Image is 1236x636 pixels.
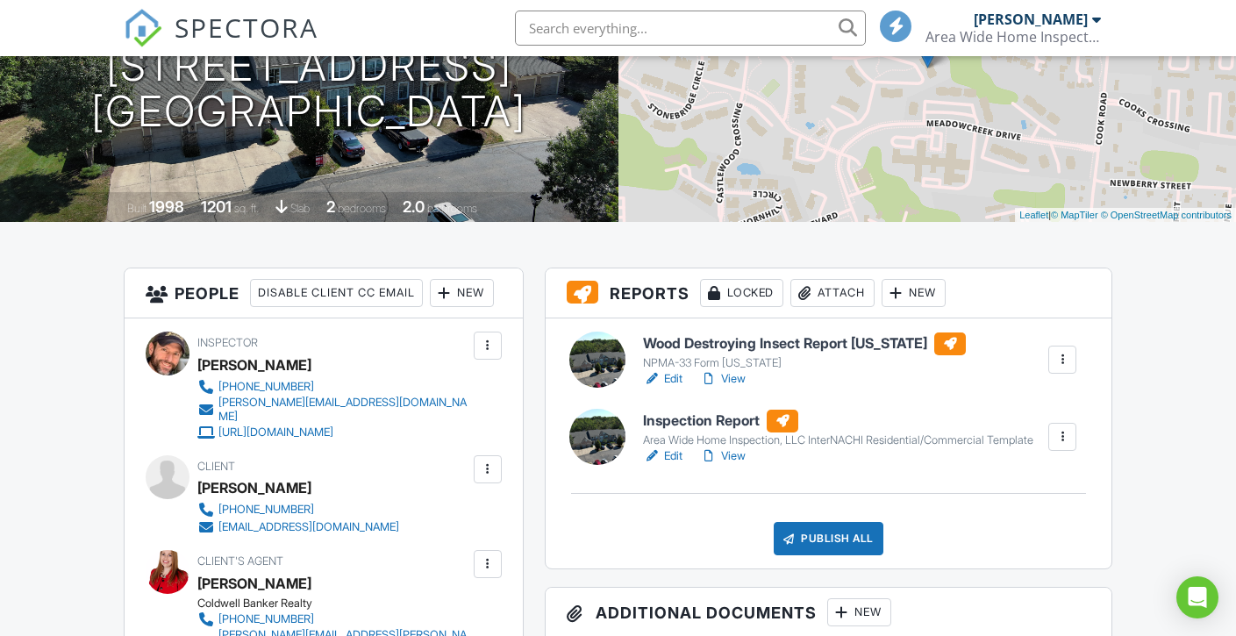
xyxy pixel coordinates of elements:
div: Open Intercom Messenger [1176,576,1218,618]
a: View [700,447,746,465]
div: 1201 [201,197,232,216]
div: [PHONE_NUMBER] [218,380,314,394]
div: New [827,598,891,626]
span: sq. ft. [234,202,259,215]
a: © MapTiler [1051,210,1098,220]
div: [PERSON_NAME] [974,11,1088,28]
span: Inspector [197,336,258,349]
div: 1998 [149,197,184,216]
span: SPECTORA [175,9,318,46]
a: © OpenStreetMap contributors [1101,210,1232,220]
img: The Best Home Inspection Software - Spectora [124,9,162,47]
a: [PHONE_NUMBER] [197,611,469,628]
input: Search everything... [515,11,866,46]
div: [URL][DOMAIN_NAME] [218,425,333,439]
div: Locked [700,279,783,307]
div: [PHONE_NUMBER] [218,612,314,626]
a: Leaflet [1019,210,1048,220]
h3: People [125,268,523,318]
a: Edit [643,370,682,388]
div: Area Wide Home Inspection, LLC InterNACHI Residential/Commercial Template [643,433,1033,447]
h1: [STREET_ADDRESS] [GEOGRAPHIC_DATA] [91,43,526,136]
a: [PERSON_NAME] [197,570,311,597]
span: Client's Agent [197,554,283,568]
span: Client [197,460,235,473]
div: Publish All [774,522,883,555]
div: Area Wide Home Inspection, LLC [925,28,1101,46]
div: [EMAIL_ADDRESS][DOMAIN_NAME] [218,520,399,534]
div: [PERSON_NAME] [197,475,311,501]
div: 2 [326,197,335,216]
span: slab [290,202,310,215]
div: New [882,279,946,307]
div: [PHONE_NUMBER] [218,503,314,517]
h6: Inspection Report [643,410,1033,432]
div: Disable Client CC Email [250,279,423,307]
div: NPMA-33 Form [US_STATE] [643,356,966,370]
h6: Wood Destroying Insect Report [US_STATE] [643,332,966,355]
a: [PERSON_NAME][EMAIL_ADDRESS][DOMAIN_NAME] [197,396,469,424]
div: Attach [790,279,875,307]
a: Edit [643,447,682,465]
div: [PERSON_NAME][EMAIL_ADDRESS][DOMAIN_NAME] [218,396,469,424]
h3: Reports [546,268,1112,318]
span: bedrooms [338,202,386,215]
a: View [700,370,746,388]
div: New [430,279,494,307]
a: [PHONE_NUMBER] [197,501,399,518]
a: SPECTORA [124,24,318,61]
div: 2.0 [403,197,425,216]
a: [EMAIL_ADDRESS][DOMAIN_NAME] [197,518,399,536]
a: Wood Destroying Insect Report [US_STATE] NPMA-33 Form [US_STATE] [643,332,966,371]
a: [URL][DOMAIN_NAME] [197,424,469,441]
a: Inspection Report Area Wide Home Inspection, LLC InterNACHI Residential/Commercial Template [643,410,1033,448]
span: bathrooms [427,202,477,215]
span: Built [127,202,146,215]
div: | [1015,208,1236,223]
div: [PERSON_NAME] [197,352,311,378]
a: [PHONE_NUMBER] [197,378,469,396]
div: Coldwell Banker Realty [197,597,483,611]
